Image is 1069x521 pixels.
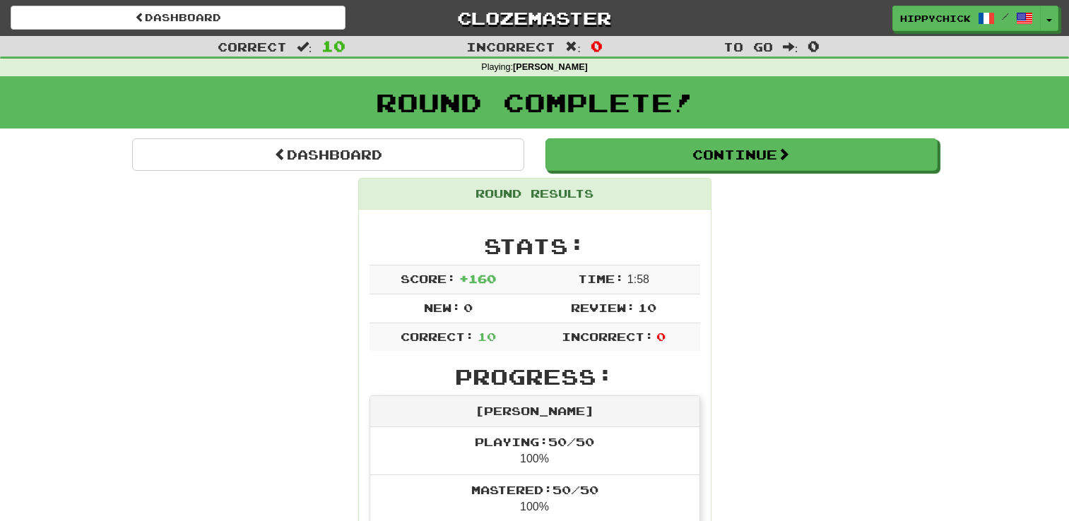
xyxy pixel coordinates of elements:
[545,138,938,171] button: Continue
[367,6,702,30] a: Clozemaster
[466,40,555,54] span: Incorrect
[401,272,456,285] span: Score:
[627,273,649,285] span: 1 : 58
[478,330,496,343] span: 10
[900,12,971,25] span: HippyChick
[892,6,1041,31] a: HippyChick /
[5,88,1064,116] h1: Round Complete!
[783,41,798,53] span: :
[370,234,700,258] h2: Stats:
[656,330,666,343] span: 0
[513,62,588,72] strong: [PERSON_NAME]
[638,301,656,314] span: 10
[1002,11,1009,21] span: /
[808,37,820,54] span: 0
[463,301,473,314] span: 0
[321,37,345,54] span: 10
[475,435,594,448] span: Playing: 50 / 50
[459,272,496,285] span: + 160
[562,330,654,343] span: Incorrect:
[401,330,474,343] span: Correct:
[370,365,700,388] h2: Progress:
[370,396,699,427] div: [PERSON_NAME]
[578,272,624,285] span: Time:
[370,427,699,475] li: 100%
[132,138,524,171] a: Dashboard
[724,40,773,54] span: To go
[218,40,287,54] span: Correct
[591,37,603,54] span: 0
[359,179,711,210] div: Round Results
[11,6,345,30] a: Dashboard
[471,483,598,496] span: Mastered: 50 / 50
[424,301,461,314] span: New:
[571,301,635,314] span: Review:
[297,41,312,53] span: :
[565,41,581,53] span: :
